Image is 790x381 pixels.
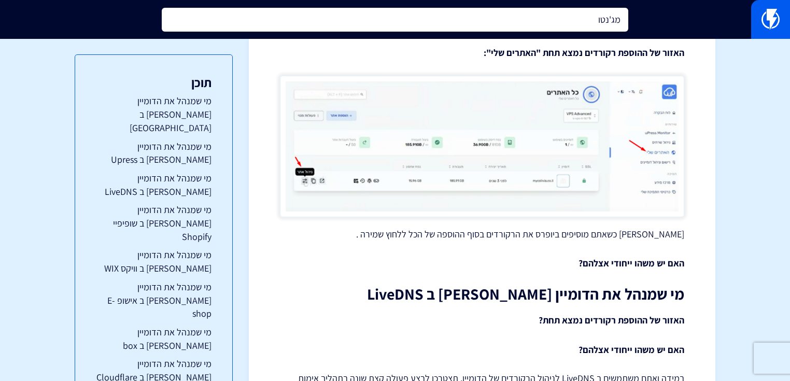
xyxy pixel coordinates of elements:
strong: האם יש משהו ייחודי אצלהם? [579,257,684,269]
strong: האזור של ההוספת רקורדים נמצא תחת? [539,314,684,326]
h2: מי שמנהל את הדומיין [PERSON_NAME] ב LiveDNS [280,286,684,303]
strong: האזור של ההוספת רקורדים נמצא תחת "האתרים שלי": [484,47,684,59]
a: מי שמנהל את הדומיין [PERSON_NAME] ב LiveDNS [96,172,211,198]
h3: תוכן [96,76,211,89]
a: מי שמנהל את הדומיין [PERSON_NAME] ב אישופ E-shop [96,280,211,320]
a: מי שמנהל את הדומיין [PERSON_NAME] ב שופיפיי Shopify [96,203,211,243]
a: מי שמנהל את הדומיין [PERSON_NAME] ב box [96,326,211,352]
a: מי שמנהל את הדומיין [PERSON_NAME] ב Upress [96,140,211,166]
input: חיפוש מהיר... [162,8,628,32]
a: מי שמנהל את הדומיין [PERSON_NAME] ב [GEOGRAPHIC_DATA] [96,94,211,134]
a: מי שמנהל את הדומיין [PERSON_NAME] ב וויקס WIX [96,248,211,275]
p: [PERSON_NAME] כשאתם מוסיפים ביופרס את הרקורדים בסוף ההוספה של הכל ללחוץ שמירה . [280,228,684,241]
strong: האם יש משהו ייחודי אצלהם? [579,344,684,356]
